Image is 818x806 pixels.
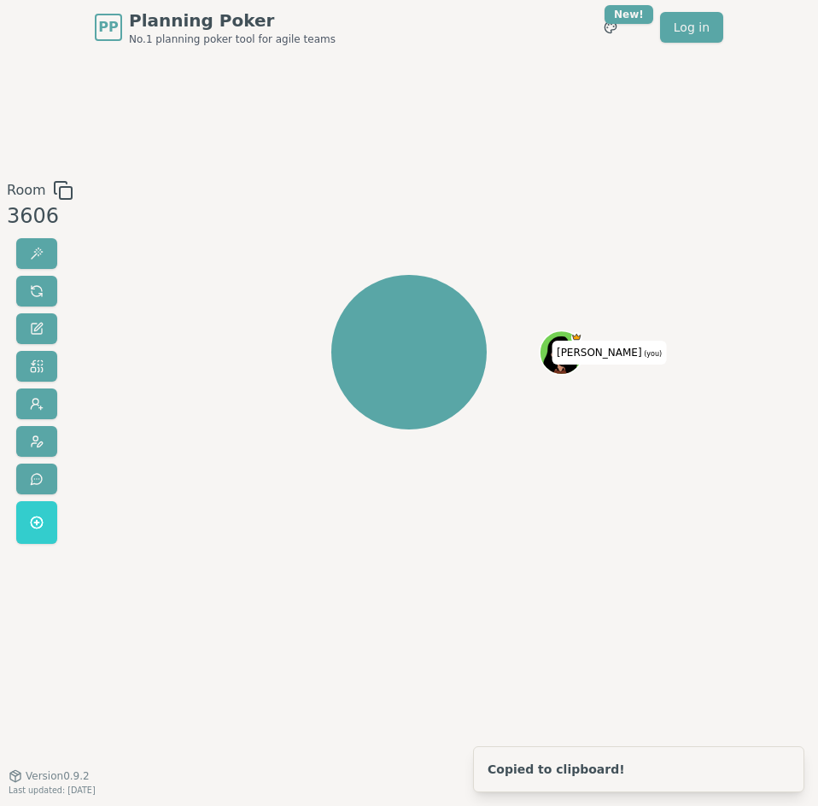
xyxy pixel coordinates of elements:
[642,350,663,358] span: (you)
[129,32,336,46] span: No.1 planning poker tool for agile teams
[16,426,57,457] button: Change avatar
[16,501,57,544] button: Get a named room
[129,9,336,32] span: Planning Poker
[16,351,57,382] button: Change deck
[605,5,653,24] div: New!
[541,332,582,373] button: Click to change your avatar
[7,201,73,231] div: 3606
[16,276,57,307] button: Reset votes
[16,313,57,344] button: Change name
[26,769,90,783] span: Version 0.9.2
[9,769,90,783] button: Version0.9.2
[95,9,336,46] a: PPPlanning PokerNo.1 planning poker tool for agile teams
[16,464,57,494] button: Send feedback
[16,238,57,269] button: Reveal votes
[660,12,723,43] a: Log in
[9,786,96,795] span: Last updated: [DATE]
[595,12,626,43] button: New!
[98,17,118,38] span: PP
[16,388,57,419] button: Participate
[7,180,46,201] span: Room
[552,341,666,365] span: Click to change your name
[488,761,625,778] div: Copied to clipboard!
[571,332,582,343] span: Pamela is the host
